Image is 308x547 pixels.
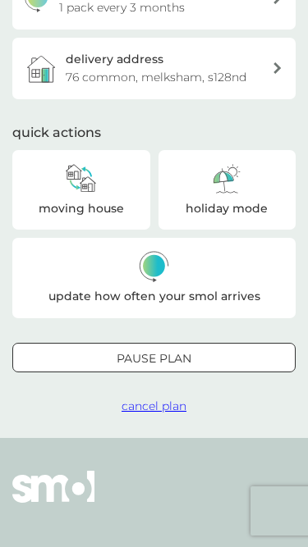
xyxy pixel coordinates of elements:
p: moving house [39,199,124,217]
button: Pause plan [12,343,296,372]
img: smol [12,471,94,526]
p: quick actions [12,124,101,142]
button: cancel plan [122,397,186,415]
a: delivery address76 common, melksham, s128nd [12,38,296,99]
h3: delivery address [66,50,163,68]
p: Pause plan [117,349,191,367]
p: 76 common, melksham, s128nd [66,68,246,86]
span: cancel plan [122,399,186,413]
p: update how often your smol arrives [48,287,260,305]
p: holiday mode [186,199,268,217]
